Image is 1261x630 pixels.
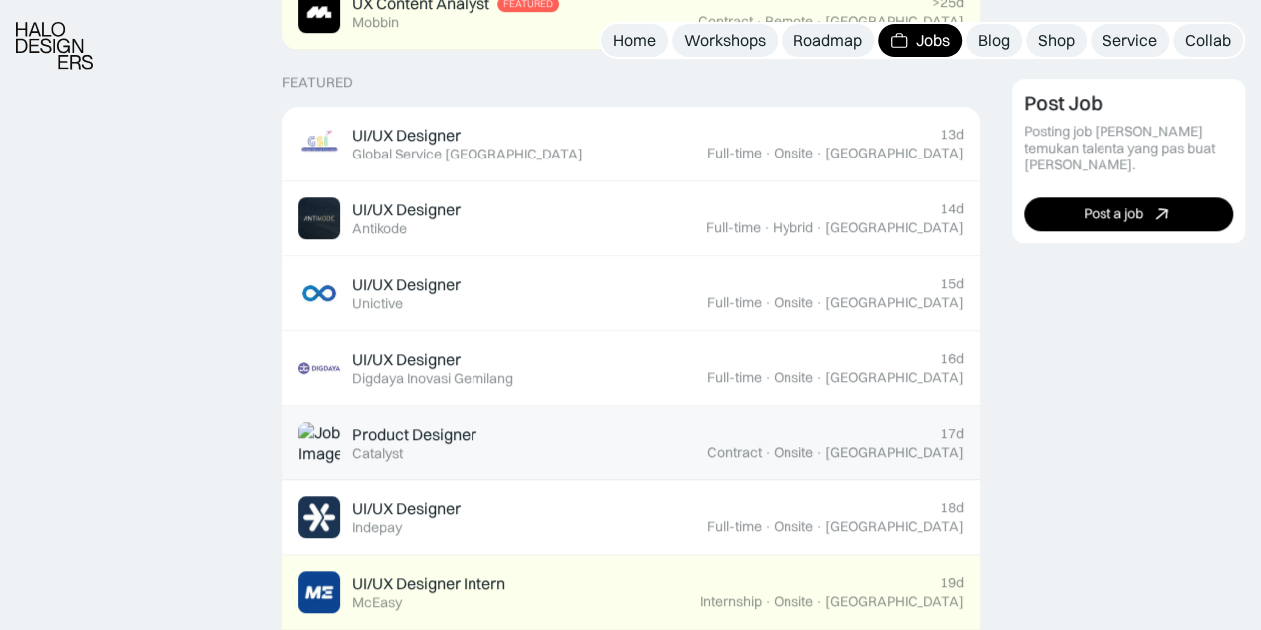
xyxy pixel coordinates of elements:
a: Job ImageUI/UX DesignerGlobal Service [GEOGRAPHIC_DATA]13dFull-time·Onsite·[GEOGRAPHIC_DATA] [282,107,980,181]
div: Collab [1185,30,1231,51]
div: Full-time [706,219,761,236]
div: Onsite [774,593,813,610]
div: Onsite [774,369,813,386]
div: 18d [940,499,964,516]
div: [GEOGRAPHIC_DATA] [825,369,964,386]
div: Contract [707,444,762,461]
div: [GEOGRAPHIC_DATA] [825,593,964,610]
a: Job ImageUI/UX DesignerIndepay18dFull-time·Onsite·[GEOGRAPHIC_DATA] [282,480,980,555]
div: [GEOGRAPHIC_DATA] [825,294,964,311]
div: 14d [940,200,964,217]
div: · [815,145,823,161]
div: · [815,294,823,311]
div: [GEOGRAPHIC_DATA] [825,444,964,461]
div: Contract [698,13,753,30]
div: · [764,294,772,311]
div: Hybrid [773,219,813,236]
div: Workshops [684,30,766,51]
div: Onsite [774,444,813,461]
div: Posting job [PERSON_NAME] temukan talenta yang pas buat [PERSON_NAME]. [1024,124,1234,173]
div: Full-time [707,145,762,161]
div: · [815,593,823,610]
div: Digdaya Inovasi Gemilang [352,370,513,387]
a: Workshops [672,24,778,57]
div: 15d [940,275,964,292]
div: Jobs [916,30,950,51]
a: Job ImageProduct DesignerCatalyst17dContract·Onsite·[GEOGRAPHIC_DATA] [282,406,980,480]
div: · [755,13,763,30]
a: Collab [1173,24,1243,57]
div: 13d [940,126,964,143]
div: [GEOGRAPHIC_DATA] [825,219,964,236]
div: Full-time [707,369,762,386]
a: Blog [966,24,1022,57]
div: UI/UX Designer [352,125,461,146]
div: 19d [940,574,964,591]
div: · [764,369,772,386]
div: Product Designer [352,424,476,445]
div: · [763,219,771,236]
a: Job ImageUI/UX DesignerDigdaya Inovasi Gemilang16dFull-time·Onsite·[GEOGRAPHIC_DATA] [282,331,980,406]
div: Onsite [774,518,813,535]
div: Catalyst [352,445,403,462]
a: Roadmap [782,24,874,57]
img: Job Image [298,347,340,389]
div: Onsite [774,145,813,161]
div: UI/UX Designer [352,199,461,220]
a: Home [601,24,668,57]
img: Job Image [298,272,340,314]
div: Full-time [707,518,762,535]
div: Unictive [352,295,403,312]
div: Service [1103,30,1157,51]
div: Featured [282,74,353,91]
div: · [815,219,823,236]
img: Job Image [298,422,340,464]
div: UI/UX Designer [352,274,461,295]
div: · [815,518,823,535]
a: Service [1091,24,1169,57]
div: · [815,13,823,30]
div: Roadmap [793,30,862,51]
img: Job Image [298,197,340,239]
a: Job ImageUI/UX Designer InternMcEasy19dInternship·Onsite·[GEOGRAPHIC_DATA] [282,555,980,630]
div: 17d [940,425,964,442]
div: Shop [1038,30,1075,51]
a: Jobs [878,24,962,57]
div: Full-time [707,294,762,311]
div: Indepay [352,519,402,536]
div: Antikode [352,220,407,237]
div: [GEOGRAPHIC_DATA] [825,518,964,535]
img: Job Image [298,496,340,538]
div: Post a job [1084,206,1143,223]
div: · [815,444,823,461]
img: Job Image [298,571,340,613]
div: · [764,518,772,535]
div: · [764,145,772,161]
div: UI/UX Designer [352,349,461,370]
div: McEasy [352,594,402,611]
div: Post Job [1024,92,1103,116]
div: [GEOGRAPHIC_DATA] [825,145,964,161]
div: [GEOGRAPHIC_DATA] [825,13,964,30]
div: UI/UX Designer [352,498,461,519]
div: Home [613,30,656,51]
a: Shop [1026,24,1087,57]
div: · [815,369,823,386]
div: UI/UX Designer Intern [352,573,505,594]
div: Global Service [GEOGRAPHIC_DATA] [352,146,583,162]
div: 16d [940,350,964,367]
div: Remote [765,13,813,30]
div: Blog [978,30,1010,51]
div: Internship [700,593,762,610]
a: Post a job [1024,197,1234,231]
img: Job Image [298,123,340,164]
a: Job ImageUI/UX DesignerAntikode14dFull-time·Hybrid·[GEOGRAPHIC_DATA] [282,181,980,256]
div: Onsite [774,294,813,311]
div: · [764,593,772,610]
div: Mobbin [352,14,399,31]
a: Job ImageUI/UX DesignerUnictive15dFull-time·Onsite·[GEOGRAPHIC_DATA] [282,256,980,331]
div: · [764,444,772,461]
